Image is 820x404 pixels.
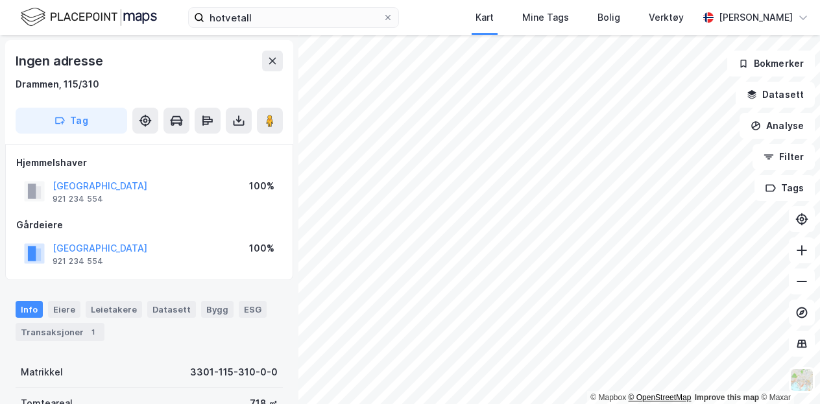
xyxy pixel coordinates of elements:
[86,301,142,318] div: Leietakere
[48,301,80,318] div: Eiere
[201,301,234,318] div: Bygg
[21,6,157,29] img: logo.f888ab2527a4732fd821a326f86c7f29.svg
[16,77,99,92] div: Drammen, 115/310
[16,155,282,171] div: Hjemmelshaver
[147,301,196,318] div: Datasett
[736,82,815,108] button: Datasett
[53,194,103,204] div: 921 234 554
[522,10,569,25] div: Mine Tags
[21,364,63,380] div: Matrikkel
[249,241,274,256] div: 100%
[249,178,274,194] div: 100%
[629,393,692,402] a: OpenStreetMap
[753,144,815,170] button: Filter
[755,342,820,404] iframe: Chat Widget
[754,175,815,201] button: Tags
[190,364,278,380] div: 3301-115-310-0-0
[649,10,684,25] div: Verktøy
[53,256,103,267] div: 921 234 554
[719,10,793,25] div: [PERSON_NAME]
[755,342,820,404] div: Kontrollprogram for chat
[16,301,43,318] div: Info
[727,51,815,77] button: Bokmerker
[740,113,815,139] button: Analyse
[204,8,383,27] input: Søk på adresse, matrikkel, gårdeiere, leietakere eller personer
[16,108,127,134] button: Tag
[16,217,282,233] div: Gårdeiere
[590,393,626,402] a: Mapbox
[476,10,494,25] div: Kart
[86,326,99,339] div: 1
[597,10,620,25] div: Bolig
[695,393,759,402] a: Improve this map
[16,323,104,341] div: Transaksjoner
[239,301,267,318] div: ESG
[16,51,105,71] div: Ingen adresse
